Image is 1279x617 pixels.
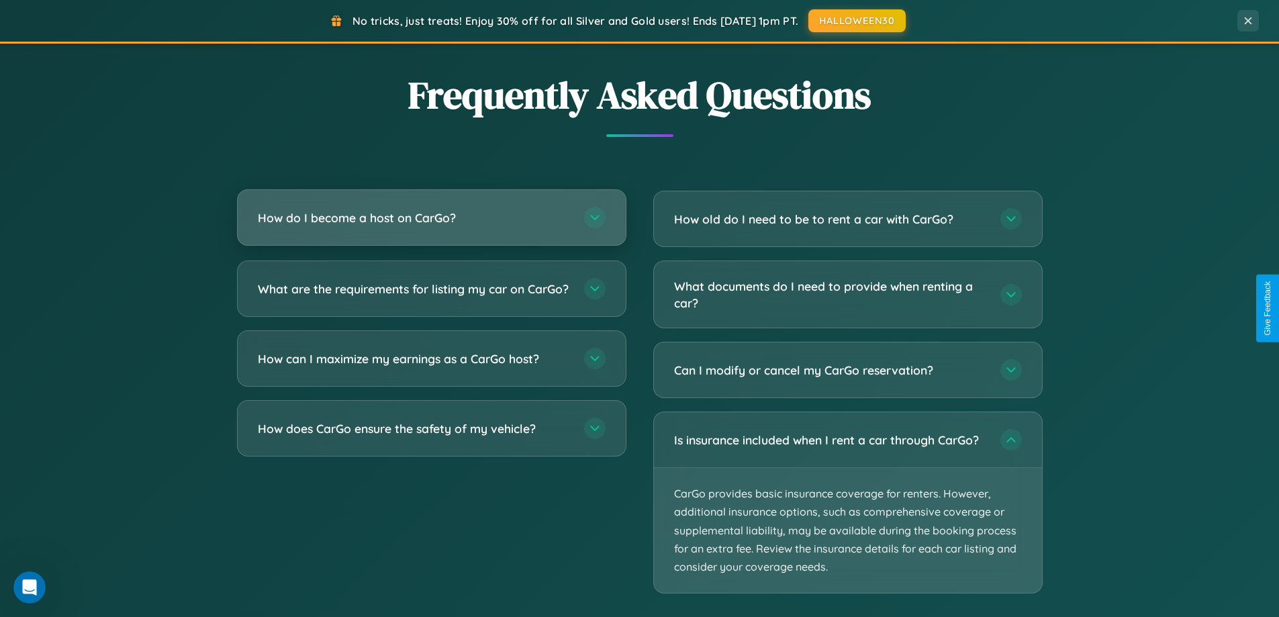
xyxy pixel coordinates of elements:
p: CarGo provides basic insurance coverage for renters. However, additional insurance options, such ... [654,468,1042,593]
h3: How do I become a host on CarGo? [258,209,571,226]
h3: How old do I need to be to rent a car with CarGo? [674,211,987,228]
h3: How can I maximize my earnings as a CarGo host? [258,350,571,367]
h3: What are the requirements for listing my car on CarGo? [258,281,571,297]
h3: Is insurance included when I rent a car through CarGo? [674,432,987,448]
h3: Can I modify or cancel my CarGo reservation? [674,362,987,379]
button: HALLOWEEN30 [808,9,906,32]
span: No tricks, just treats! Enjoy 30% off for all Silver and Gold users! Ends [DATE] 1pm PT. [352,14,798,28]
div: Give Feedback [1263,281,1272,336]
h3: What documents do I need to provide when renting a car? [674,278,987,311]
h3: How does CarGo ensure the safety of my vehicle? [258,420,571,437]
h2: Frequently Asked Questions [237,69,1043,121]
iframe: Intercom live chat [13,571,46,604]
